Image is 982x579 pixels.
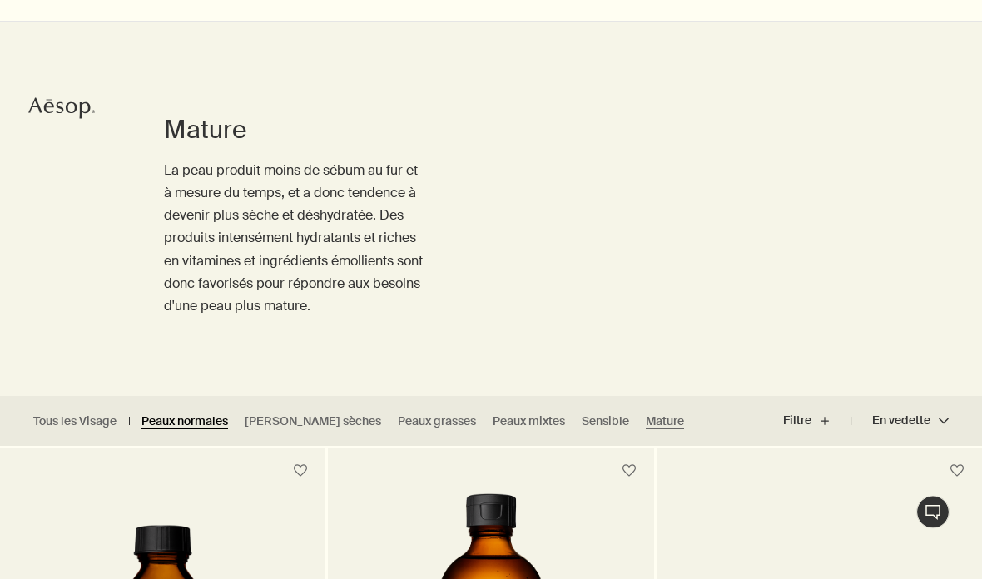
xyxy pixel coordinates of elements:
a: Peaux normales [141,414,228,430]
a: Peaux mixtes [493,414,565,430]
button: Placer sur l'étagère [285,457,315,487]
a: Peaux grasses [398,414,476,430]
button: Placer sur l'étagère [942,457,972,487]
a: Aesop [24,92,99,130]
p: La peau produit moins de sébum au fur et à mesure du temps, et a donc tendence à devenir plus sèc... [164,160,424,318]
button: Placer sur l'étagère [614,457,644,487]
a: Sensible [582,414,629,430]
button: Chat en direct [916,496,950,529]
a: Mature [646,414,684,430]
a: [PERSON_NAME] sèches [245,414,381,430]
h1: Mature [164,114,424,147]
button: En vedette [851,402,949,442]
button: Filtre [783,402,851,442]
a: Tous les Visage [33,414,117,430]
svg: Aesop [28,96,95,121]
